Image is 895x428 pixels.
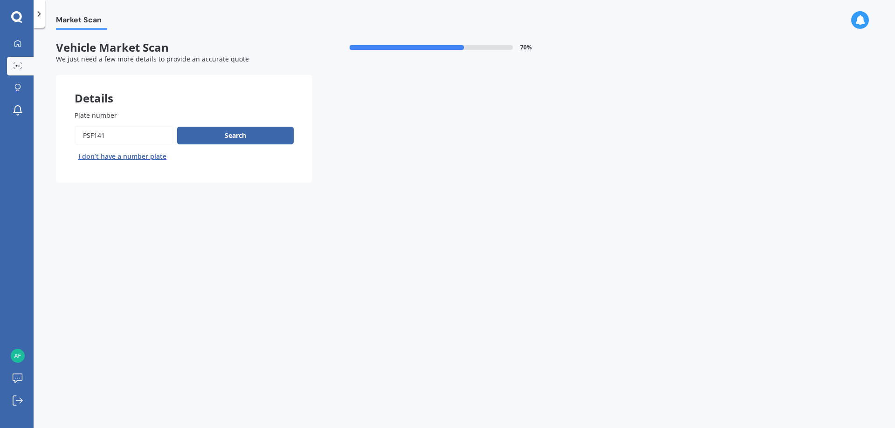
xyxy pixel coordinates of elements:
[56,15,107,28] span: Market Scan
[75,149,170,164] button: I don’t have a number plate
[177,127,294,144] button: Search
[11,349,25,363] img: a37efadbd3a4ef94b2958de423d4bc7e
[75,126,173,145] input: Enter plate number
[520,44,532,51] span: 70 %
[56,75,312,103] div: Details
[56,54,249,63] span: We just need a few more details to provide an accurate quote
[75,111,117,120] span: Plate number
[56,41,312,54] span: Vehicle Market Scan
